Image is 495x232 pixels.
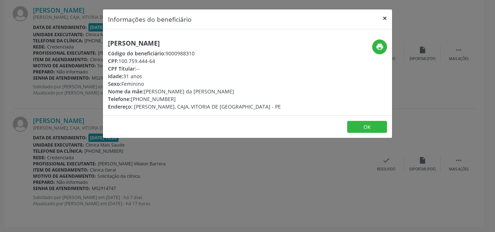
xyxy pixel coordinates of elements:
[108,88,144,95] span: Nome da mãe:
[134,103,281,110] span: [PERSON_NAME], CAJA, VITORIA DE [GEOGRAPHIC_DATA] - PE
[108,72,281,80] div: 31 anos
[108,50,281,57] div: 9000988310
[108,95,281,103] div: [PHONE_NUMBER]
[108,50,166,57] span: Código do beneficiário:
[372,39,387,54] button: print
[108,65,136,72] span: CPF Titular:
[108,80,121,87] span: Sexo:
[108,39,281,47] h5: [PERSON_NAME]
[108,73,123,80] span: Idade:
[108,103,133,110] span: Endereço:
[108,65,281,72] div: --
[108,80,281,88] div: Feminino
[108,58,118,64] span: CPF:
[376,43,384,51] i: print
[108,96,131,102] span: Telefone:
[347,121,387,133] button: OK
[108,14,192,24] h5: Informações do beneficiário
[108,88,281,95] div: [PERSON_NAME] da [PERSON_NAME]
[378,9,392,27] button: Close
[108,57,281,65] div: 100.759.444-64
